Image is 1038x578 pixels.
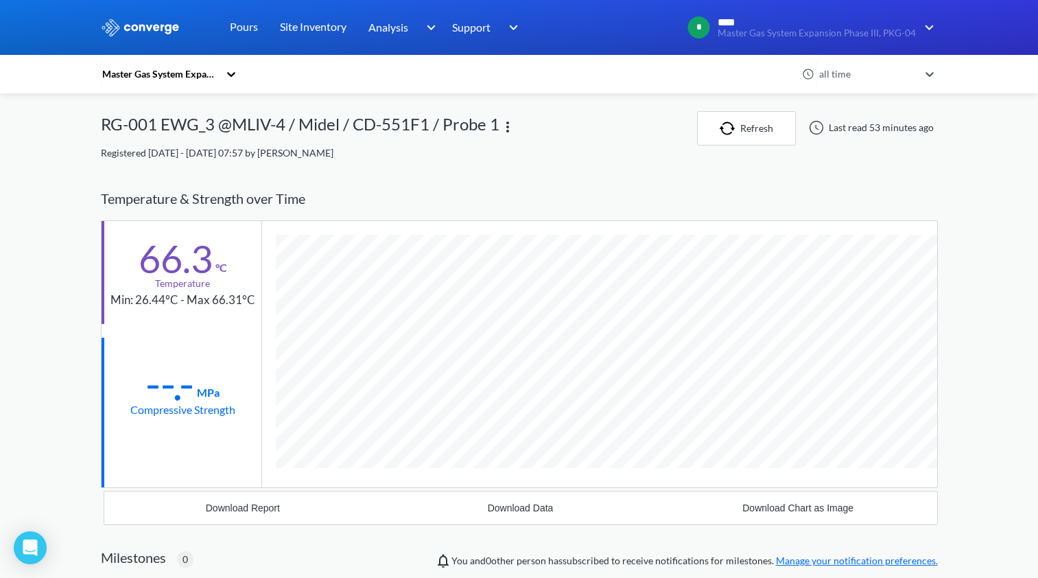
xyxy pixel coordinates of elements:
div: Last read 53 minutes ago [801,119,938,136]
img: logo_ewhite.svg [101,19,180,36]
img: icon-refresh.svg [720,122,740,135]
span: Analysis [368,19,408,36]
img: downArrow.svg [417,19,439,36]
button: Download Data [381,492,659,524]
div: Temperature & Strength over Time [101,177,938,220]
div: Temperature [155,276,210,291]
h2: Milestones [101,549,166,566]
a: Manage your notification preferences. [776,555,938,566]
span: You and person has subscribed to receive notifications for milestones. [451,553,938,568]
div: Download Data [488,502,554,513]
div: Open Intercom Messenger [14,531,47,564]
button: Download Report [104,492,382,524]
div: Download Report [206,502,280,513]
span: Master Gas System Expansion Phase III, PKG-04 [718,28,916,38]
button: Refresh [697,111,796,146]
div: Min: 26.44°C - Max 66.31°C [110,291,255,310]
div: 66.3 [139,242,213,276]
span: Registered [DATE] - [DATE] 07:57 by [PERSON_NAME] [101,147,333,159]
button: Download Chart as Image [659,492,937,524]
div: Compressive Strength [130,401,235,418]
img: notifications-icon.svg [435,553,451,569]
span: Support [452,19,491,36]
img: more.svg [499,119,516,135]
img: icon-clock.svg [802,68,814,80]
div: all time [816,67,919,82]
img: downArrow.svg [500,19,522,36]
div: --.- [145,367,194,401]
div: Master Gas System Expansion Phase III, PKG-04 [101,67,219,82]
img: downArrow.svg [916,19,938,36]
span: 0 [182,552,188,567]
span: 0 other [486,555,515,566]
div: Download Chart as Image [742,502,853,513]
div: RG-001 EWG_3 @MLIV-4 / Midel / CD-551F1 / Probe 1 [101,111,499,146]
